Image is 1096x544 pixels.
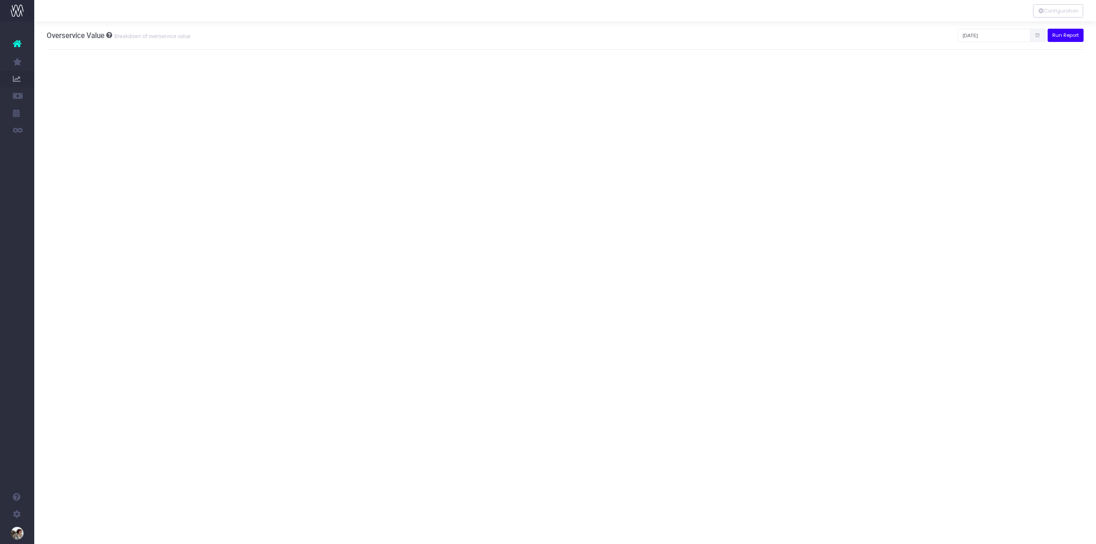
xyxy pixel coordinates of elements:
[958,29,1030,42] input: Pick start date
[1033,4,1083,18] div: Vertical button group
[1033,4,1083,18] button: Configuration
[47,31,104,40] span: Overservice Value
[11,527,24,540] img: images/default_profile_image.png
[112,31,191,40] small: Breakdown of overservice value
[1048,29,1084,42] button: Run Report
